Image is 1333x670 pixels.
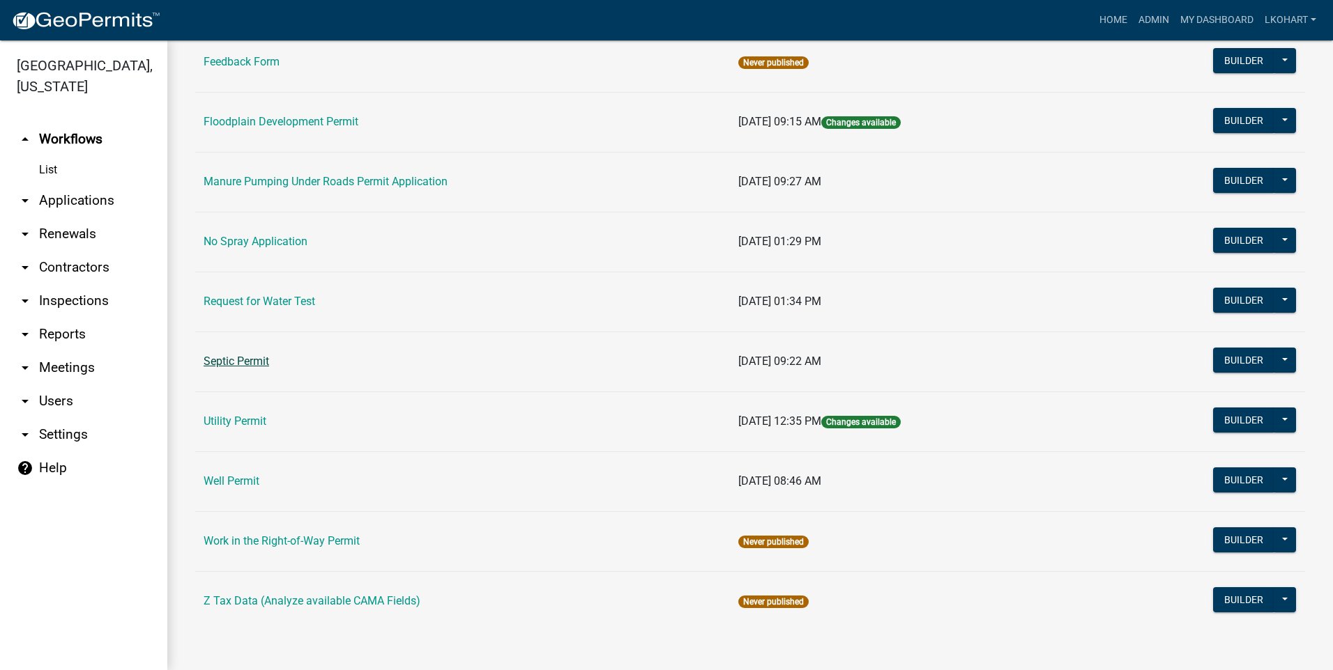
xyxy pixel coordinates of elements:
button: Builder [1213,587,1274,612]
i: arrow_drop_down [17,192,33,209]
a: Request for Water Test [204,295,315,308]
i: arrow_drop_down [17,226,33,242]
i: arrow_drop_down [17,326,33,343]
i: arrow_drop_down [17,393,33,410]
span: Never published [738,56,809,69]
a: Floodplain Development Permit [204,115,358,128]
a: Work in the Right-of-Way Permit [204,534,360,547]
i: arrow_drop_down [17,426,33,443]
a: lkohart [1259,7,1322,33]
a: Manure Pumping Under Roads Permit Application [204,175,448,188]
button: Builder [1213,228,1274,253]
span: [DATE] 09:15 AM [738,115,821,128]
button: Builder [1213,168,1274,193]
button: Builder [1213,48,1274,73]
button: Builder [1213,527,1274,552]
a: No Spray Application [204,235,307,248]
a: Well Permit [204,474,259,488]
i: arrow_drop_down [17,293,33,309]
a: Utility Permit [204,414,266,428]
i: arrow_drop_down [17,359,33,376]
button: Builder [1213,288,1274,313]
i: arrow_drop_down [17,259,33,276]
span: [DATE] 09:27 AM [738,175,821,188]
a: Septic Permit [204,355,269,368]
button: Builder [1213,348,1274,373]
i: help [17,460,33,476]
span: Changes available [821,116,901,129]
span: [DATE] 09:22 AM [738,355,821,368]
button: Builder [1213,407,1274,433]
span: Never published [738,536,809,548]
span: Changes available [821,416,901,428]
a: Home [1094,7,1133,33]
span: [DATE] 01:34 PM [738,295,821,308]
span: [DATE] 12:35 PM [738,414,821,428]
a: Z Tax Data (Analyze available CAMA Fields) [204,594,420,607]
a: Feedback Form [204,55,280,68]
span: Never published [738,595,809,608]
button: Builder [1213,108,1274,133]
span: [DATE] 01:29 PM [738,235,821,248]
a: My Dashboard [1175,7,1259,33]
a: Admin [1133,7,1175,33]
i: arrow_drop_up [17,131,33,148]
button: Builder [1213,467,1274,492]
span: [DATE] 08:46 AM [738,474,821,488]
